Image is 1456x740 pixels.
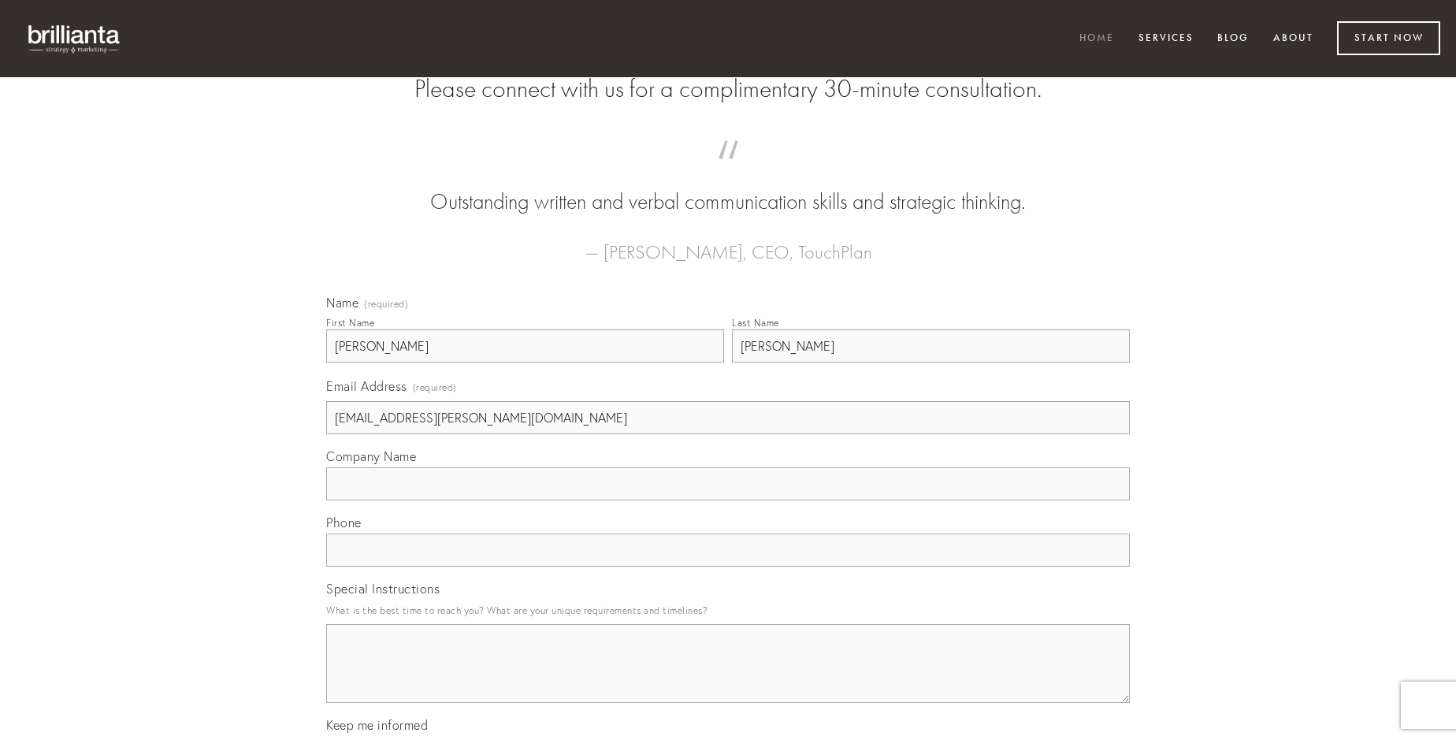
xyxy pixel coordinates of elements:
[326,74,1130,104] h2: Please connect with us for a complimentary 30-minute consultation.
[351,156,1105,218] blockquote: Outstanding written and verbal communication skills and strategic thinking.
[1069,26,1124,52] a: Home
[326,600,1130,621] p: What is the best time to reach you? What are your unique requirements and timelines?
[1128,26,1204,52] a: Services
[326,515,362,530] span: Phone
[351,218,1105,268] figcaption: — [PERSON_NAME], CEO, TouchPlan
[326,581,440,597] span: Special Instructions
[326,295,358,311] span: Name
[364,299,408,309] span: (required)
[326,317,374,329] div: First Name
[351,156,1105,187] span: “
[1337,21,1440,55] a: Start Now
[326,378,407,394] span: Email Address
[326,717,428,733] span: Keep me informed
[1207,26,1259,52] a: Blog
[413,377,457,398] span: (required)
[1263,26,1324,52] a: About
[732,317,779,329] div: Last Name
[326,448,416,464] span: Company Name
[16,16,134,61] img: brillianta - research, strategy, marketing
